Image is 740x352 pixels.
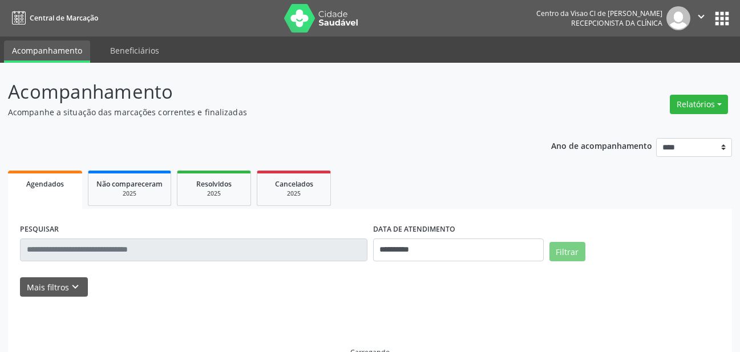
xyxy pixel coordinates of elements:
[373,221,455,238] label: DATA DE ATENDIMENTO
[96,179,163,189] span: Não compareceram
[20,221,59,238] label: PESQUISAR
[690,6,712,30] button: 
[8,9,98,27] a: Central de Marcação
[8,78,515,106] p: Acompanhamento
[666,6,690,30] img: img
[69,281,82,293] i: keyboard_arrow_down
[551,138,652,152] p: Ano de acompanhamento
[536,9,662,18] div: Centro da Visao Cl de [PERSON_NAME]
[275,179,313,189] span: Cancelados
[571,18,662,28] span: Recepcionista da clínica
[196,179,232,189] span: Resolvidos
[8,106,515,118] p: Acompanhe a situação das marcações correntes e finalizadas
[695,10,707,23] i: 
[185,189,242,198] div: 2025
[712,9,732,29] button: apps
[4,41,90,63] a: Acompanhamento
[102,41,167,60] a: Beneficiários
[20,277,88,297] button: Mais filtroskeyboard_arrow_down
[26,179,64,189] span: Agendados
[670,95,728,114] button: Relatórios
[96,189,163,198] div: 2025
[265,189,322,198] div: 2025
[549,242,585,261] button: Filtrar
[30,13,98,23] span: Central de Marcação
